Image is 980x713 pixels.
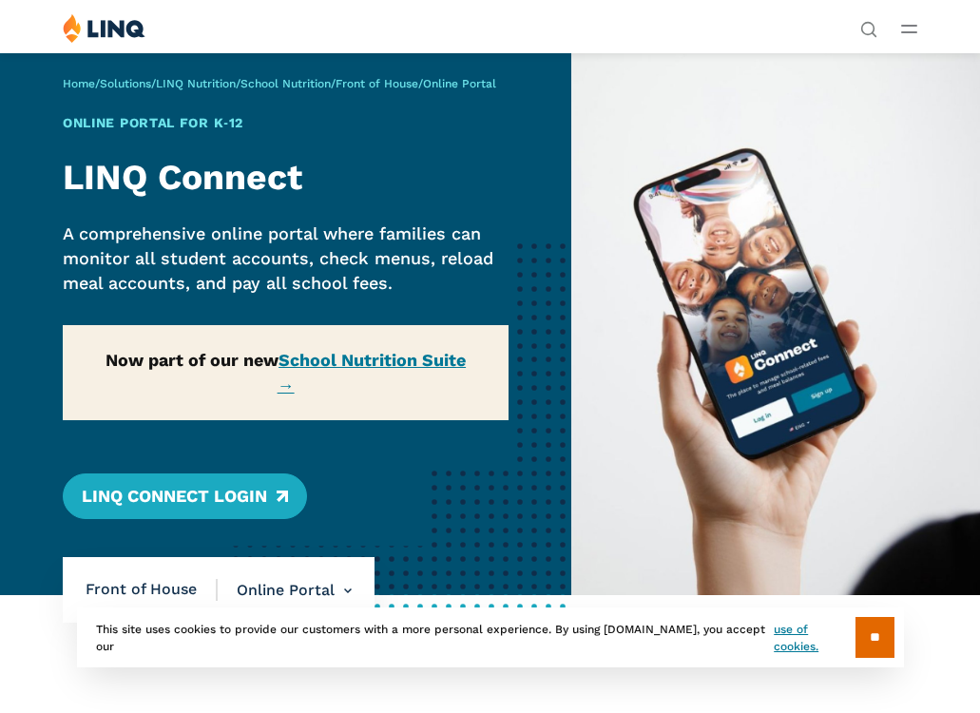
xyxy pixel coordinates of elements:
[901,18,917,39] button: Open Main Menu
[77,607,904,667] div: This site uses cookies to provide our customers with a more personal experience. By using [DOMAIN...
[63,473,307,519] a: LINQ Connect Login
[106,350,466,395] strong: Now part of our new
[63,77,95,90] a: Home
[86,579,218,600] span: Front of House
[63,156,302,198] strong: LINQ Connect
[156,77,236,90] a: LINQ Nutrition
[63,113,509,133] h1: Online Portal for K‑12
[336,77,418,90] a: Front of House
[218,557,352,624] li: Online Portal
[63,13,145,43] img: LINQ | K‑12 Software
[774,621,855,655] a: use of cookies.
[240,77,331,90] a: School Nutrition
[63,77,496,90] span: / / / / /
[423,77,496,90] span: Online Portal
[860,13,877,36] nav: Utility Navigation
[100,77,151,90] a: Solutions
[63,222,509,295] p: A comprehensive online portal where families can monitor all student accounts, check menus, reloa...
[860,19,877,36] button: Open Search Bar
